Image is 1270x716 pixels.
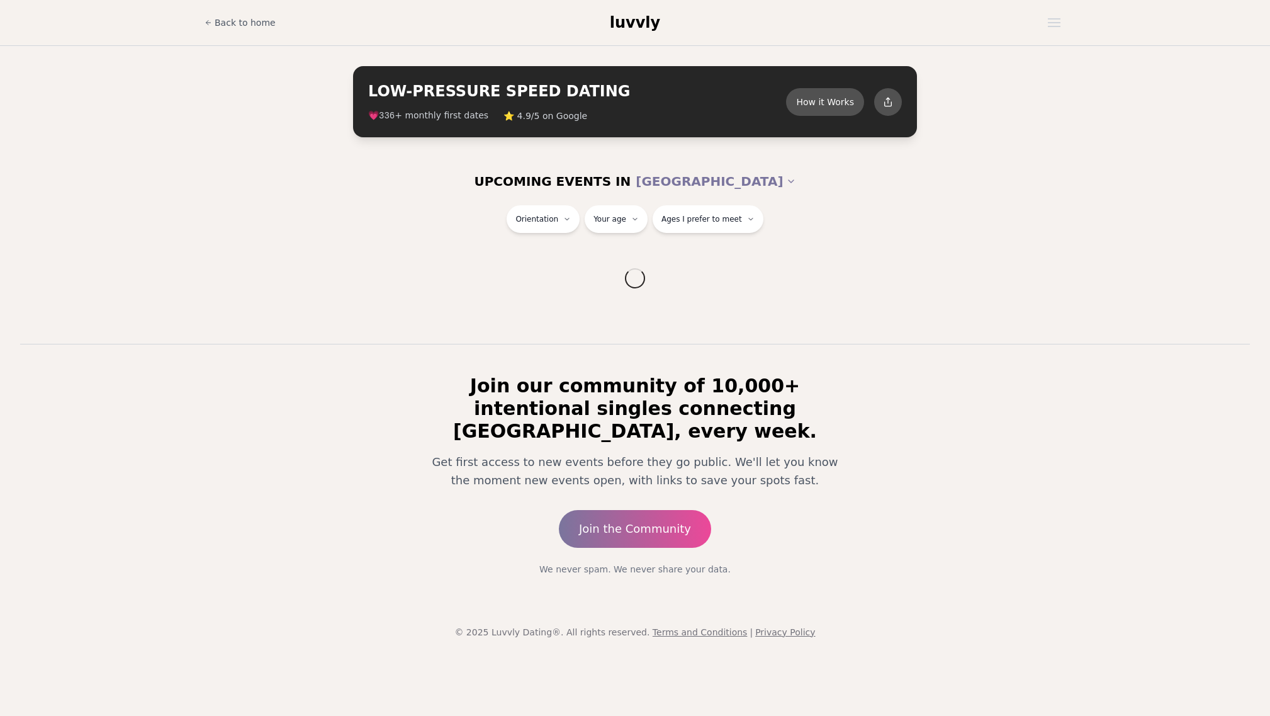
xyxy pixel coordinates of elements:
span: Back to home [215,16,276,29]
a: Join the Community [559,510,711,548]
span: Ages I prefer to meet [661,214,742,224]
p: Get first access to new events before they go public. We'll let you know the moment new events op... [424,453,846,490]
a: Privacy Policy [755,627,815,637]
button: Ages I prefer to meet [653,205,763,233]
span: luvvly [610,14,660,31]
span: Orientation [515,214,558,224]
p: We never spam. We never share your data. [413,563,857,576]
span: | [750,627,753,637]
span: 336 [379,111,395,121]
button: [GEOGRAPHIC_DATA] [636,168,795,195]
button: Your age [585,205,648,233]
h2: Join our community of 10,000+ intentional singles connecting [GEOGRAPHIC_DATA], every week. [413,375,857,443]
a: Terms and Conditions [653,627,748,637]
span: UPCOMING EVENTS IN [474,173,631,190]
span: 💗 + monthly first dates [368,109,488,122]
button: How it Works [786,88,864,116]
a: luvvly [610,13,660,33]
button: Open menu [1043,13,1065,32]
a: Back to home [205,10,276,35]
h2: LOW-PRESSURE SPEED DATING [368,81,786,101]
button: Orientation [507,205,580,233]
span: Your age [593,214,626,224]
p: © 2025 Luvvly Dating®. All rights reserved. [10,626,1260,639]
span: ⭐ 4.9/5 on Google [503,110,587,122]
